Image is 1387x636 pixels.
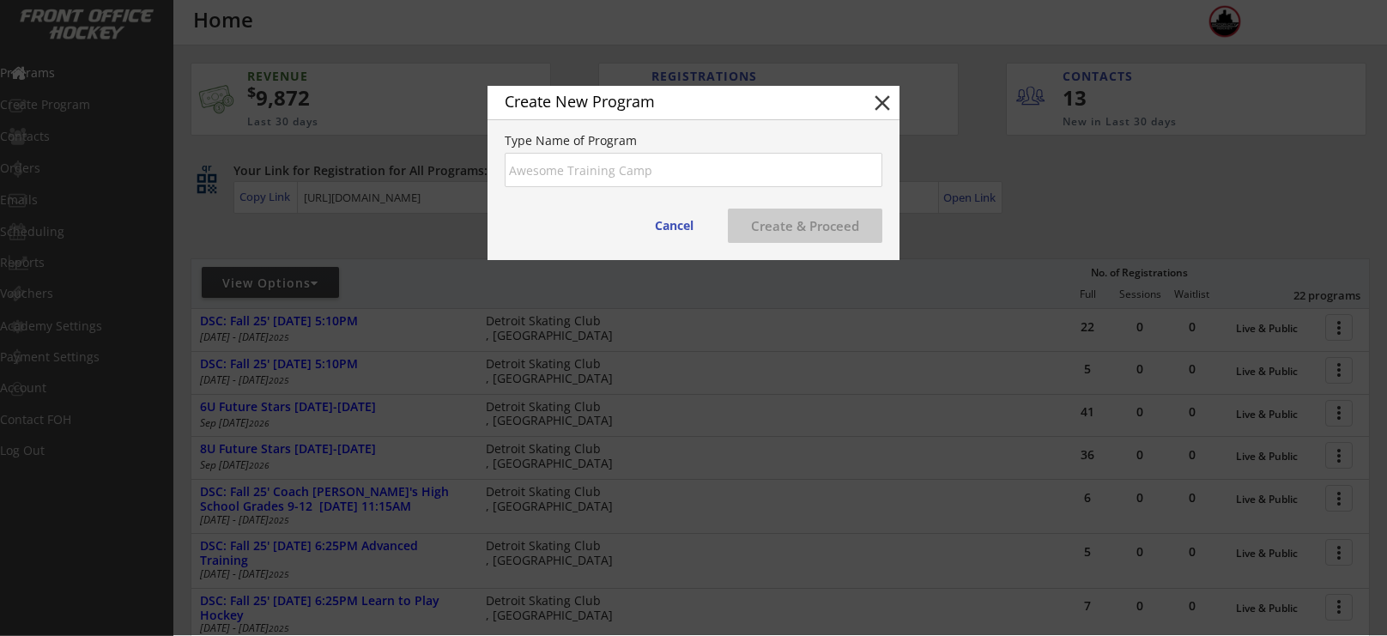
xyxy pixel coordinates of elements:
button: Create & Proceed [728,209,882,243]
div: Create New Program [505,94,843,109]
div: Type Name of Program [505,135,882,147]
button: Cancel [638,209,711,243]
input: Awesome Training Camp [505,153,882,187]
button: close [869,90,895,116]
